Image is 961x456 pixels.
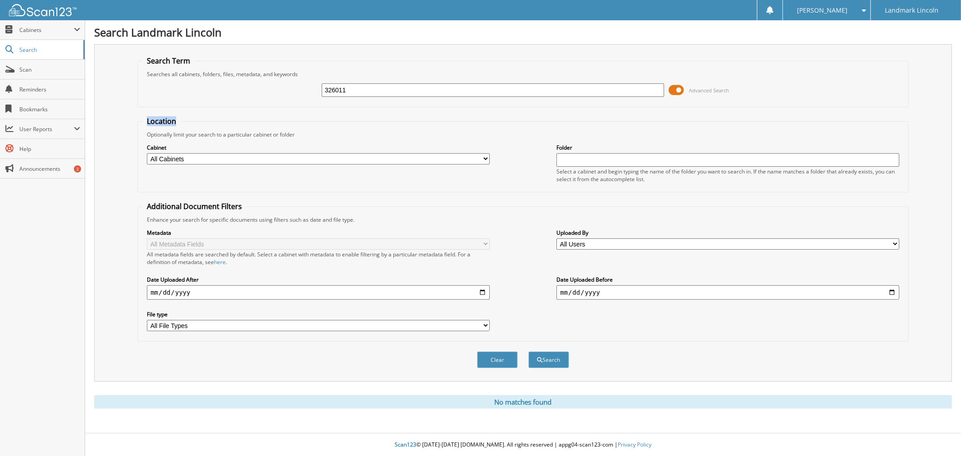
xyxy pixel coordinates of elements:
label: Metadata [147,229,489,237]
span: [PERSON_NAME] [797,8,848,13]
legend: Search Term [142,56,195,66]
div: 3 [74,165,81,173]
span: Help [19,145,80,153]
div: All metadata fields are searched by default. Select a cabinet with metadata to enable filtering b... [147,251,489,266]
label: Date Uploaded Before [556,276,899,283]
span: Landmark Lincoln [885,8,938,13]
button: Clear [477,351,518,368]
div: Searches all cabinets, folders, files, metadata, and keywords [142,70,904,78]
label: Cabinet [147,144,489,151]
label: Uploaded By [556,229,899,237]
div: Optionally limit your search to a particular cabinet or folder [142,131,904,138]
label: Folder [556,144,899,151]
div: No matches found [94,395,952,409]
button: Search [528,351,569,368]
input: start [147,285,489,300]
label: File type [147,310,489,318]
span: Bookmarks [19,105,80,113]
label: Date Uploaded After [147,276,489,283]
h1: Search Landmark Lincoln [94,25,952,40]
span: Scan [19,66,80,73]
input: end [556,285,899,300]
span: Cabinets [19,26,74,34]
span: Advanced Search [689,87,729,94]
div: © [DATE]-[DATE] [DOMAIN_NAME]. All rights reserved | appg04-scan123-com | [85,434,961,456]
span: User Reports [19,125,74,133]
div: Enhance your search for specific documents using filters such as date and file type. [142,216,904,223]
img: scan123-logo-white.svg [9,4,77,16]
legend: Location [142,116,181,126]
legend: Additional Document Filters [142,201,246,211]
span: Scan123 [395,441,416,448]
span: Search [19,46,79,54]
div: Select a cabinet and begin typing the name of the folder you want to search in. If the name match... [556,168,899,183]
a: here [214,258,226,266]
span: Reminders [19,86,80,93]
a: Privacy Policy [618,441,651,448]
span: Announcements [19,165,80,173]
